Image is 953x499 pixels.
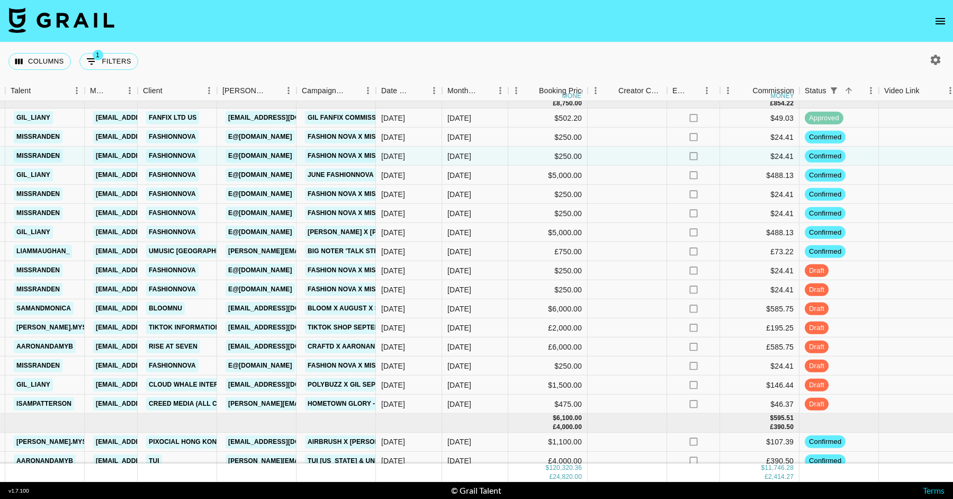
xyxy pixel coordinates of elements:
[553,99,556,108] div: £
[553,414,556,423] div: $
[122,83,138,99] button: Menu
[549,464,582,473] div: 120,320.36
[720,376,799,395] div: $146.44
[226,435,344,448] a: [EMAIL_ADDRESS][DOMAIN_NAME]
[381,151,405,162] div: 11/03/2025
[508,376,588,395] div: $1,500.00
[31,83,46,98] button: Sort
[146,321,315,334] a: TikTok Information Technologies UK Limited
[805,189,846,199] span: confirmed
[146,435,252,448] a: Pixocial Hong Kong Limited
[381,456,405,466] div: 03/08/2025
[90,81,107,101] div: Manager
[146,149,199,163] a: Fashionnova
[442,81,508,101] div: Month Due
[93,340,212,353] a: [EMAIL_ADDRESS][DOMAIN_NAME]
[770,423,774,432] div: £
[381,132,405,142] div: 11/03/2025
[146,168,199,182] a: Fashionnova
[720,166,799,185] div: $488.13
[381,265,405,276] div: 11/03/2025
[93,245,212,258] a: [EMAIL_ADDRESS][DOMAIN_NAME]
[93,207,212,220] a: [EMAIL_ADDRESS][DOMAIN_NAME]
[226,302,344,315] a: [EMAIL_ADDRESS][DOMAIN_NAME]
[222,81,266,101] div: [PERSON_NAME]
[93,397,212,411] a: [EMAIL_ADDRESS][DOMAIN_NAME]
[305,321,509,334] a: TikTok Shop September Promotion [GEOGRAPHIC_DATA]
[93,321,212,334] a: [EMAIL_ADDRESS][DOMAIN_NAME]
[774,414,794,423] div: 595.51
[508,261,588,280] div: $250.00
[524,83,539,98] button: Sort
[799,81,879,101] div: Status
[556,414,582,423] div: 6,100.00
[805,208,846,218] span: confirmed
[226,111,344,124] a: [EMAIL_ADDRESS][DOMAIN_NAME]
[376,81,442,101] div: Date Created
[720,357,799,376] div: $24.41
[138,81,217,101] div: Client
[93,378,212,391] a: [EMAIL_ADDRESS][DOMAIN_NAME]
[447,436,471,447] div: Oct '25
[163,83,177,98] button: Sort
[381,304,405,314] div: 31/07/2025
[508,318,588,337] div: £2,000.00
[14,188,62,201] a: missranden
[774,423,794,432] div: 390.50
[720,128,799,147] div: $24.41
[381,436,405,447] div: 13/08/2025
[447,208,471,219] div: Sep '25
[226,226,295,239] a: e@[DOMAIN_NAME]
[296,81,376,101] div: Campaign (Type)
[884,81,920,101] div: Video Link
[381,361,405,371] div: 11/03/2025
[226,454,398,467] a: [PERSON_NAME][EMAIL_ADDRESS][DOMAIN_NAME]
[770,93,794,99] div: money
[508,204,588,223] div: $250.00
[720,204,799,223] div: $24.41
[226,397,398,411] a: [PERSON_NAME][EMAIL_ADDRESS][DOMAIN_NAME]
[381,399,405,409] div: 30/05/2025
[305,207,410,220] a: Fashion Nova X Missranden
[146,454,162,467] a: TUI
[93,149,212,163] a: [EMAIL_ADDRESS][DOMAIN_NAME]
[381,342,405,352] div: 05/08/2025
[667,81,720,101] div: Expenses: Remove Commission?
[720,109,799,128] div: $49.03
[14,207,62,220] a: missranden
[508,128,588,147] div: $250.00
[226,130,295,144] a: e@[DOMAIN_NAME]
[720,299,799,318] div: $585.75
[447,246,471,257] div: Sep '25
[226,207,295,220] a: e@[DOMAIN_NAME]
[381,323,405,333] div: 18/08/2025
[146,397,256,411] a: Creed Media (All Campaigns)
[305,130,410,144] a: Fashion Nova X Missranden
[93,226,212,239] a: [EMAIL_ADDRESS][DOMAIN_NAME]
[765,464,794,473] div: 11,746.28
[411,83,426,98] button: Sort
[226,340,344,353] a: [EMAIL_ADDRESS][DOMAIN_NAME]
[508,109,588,128] div: $502.20
[146,340,200,353] a: Rise at Seven
[556,423,582,432] div: 4,000.00
[447,323,471,333] div: Sep '25
[508,242,588,261] div: £750.00
[146,359,199,372] a: Fashionnova
[508,395,588,414] div: $475.00
[805,132,846,142] span: confirmed
[863,83,879,99] button: Menu
[226,359,295,372] a: e@[DOMAIN_NAME]
[720,147,799,166] div: $24.41
[447,342,471,352] div: Sep '25
[687,83,702,98] button: Sort
[447,189,471,200] div: Sep '25
[508,280,588,299] div: $250.00
[8,53,71,70] button: Select columns
[217,81,296,101] div: Booker
[14,283,62,296] a: missranden
[553,423,556,432] div: £
[305,435,449,448] a: Airbrush X [PERSON_NAME] September
[738,83,752,98] button: Sort
[841,83,856,98] button: Sort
